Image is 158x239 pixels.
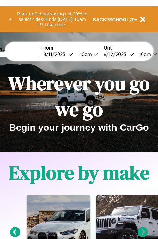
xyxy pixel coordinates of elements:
button: Back to School savings of 20% in select cities! Ends [DATE] 10am PT.Use code: [12,9,93,29]
div: 8 / 12 / 2025 [104,51,129,57]
div: 10am [77,51,94,57]
label: From [41,45,100,51]
div: 8 / 11 / 2025 [43,51,68,57]
b: BACK2SCHOOL20 [93,17,135,22]
button: 10am [75,51,100,57]
div: 10am [136,51,153,57]
h1: Explore by make [9,160,149,186]
button: 8/11/2025 [41,51,75,57]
